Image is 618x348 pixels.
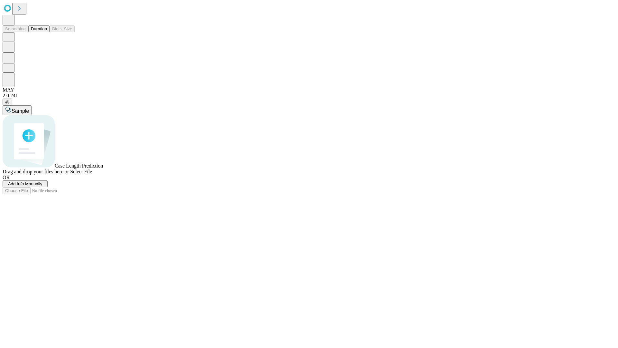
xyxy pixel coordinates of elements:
[3,180,48,187] button: Add Info Manually
[3,25,28,32] button: Smoothing
[3,93,615,99] div: 2.0.241
[3,175,10,180] span: OR
[3,169,69,174] span: Drag and drop your files here or
[28,25,50,32] button: Duration
[3,99,12,105] button: @
[5,100,10,104] span: @
[50,25,75,32] button: Block Size
[12,108,29,114] span: Sample
[8,181,42,186] span: Add Info Manually
[3,105,32,115] button: Sample
[55,163,103,169] span: Case Length Prediction
[3,87,615,93] div: MAY
[70,169,92,174] span: Select File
